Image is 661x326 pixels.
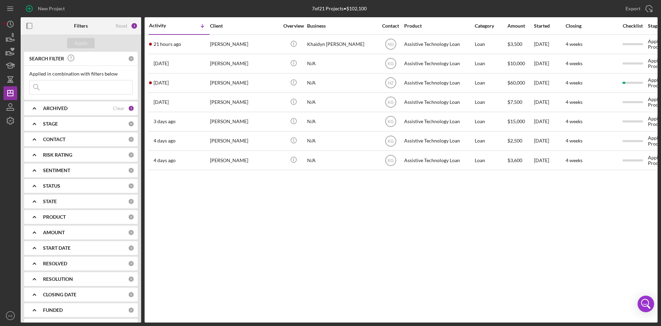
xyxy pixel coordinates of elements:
div: Khaidyn [PERSON_NAME] [307,35,376,53]
b: RESOLUTION [43,276,73,282]
div: N/A [307,74,376,92]
time: 4 weeks [566,118,583,124]
div: Started [534,23,565,29]
text: NG [388,42,394,47]
time: 4 weeks [566,60,583,66]
b: STATUS [43,183,60,189]
div: Assistive Technology Loan [404,93,473,111]
div: 0 [128,121,134,127]
div: 0 [128,245,134,251]
div: [DATE] [534,35,565,53]
text: KG [388,139,394,144]
div: Closing [566,23,617,29]
div: [PERSON_NAME] [210,112,279,131]
div: Loan [475,74,507,92]
div: [PERSON_NAME] [210,55,279,73]
div: 0 [128,152,134,158]
div: 0 [128,260,134,267]
div: [PERSON_NAME] [210,132,279,150]
b: RISK RATING [43,152,72,158]
div: Reset [116,23,127,29]
text: HZ [388,81,394,86]
b: CLOSING DATE [43,292,76,297]
div: Loan [475,151,507,169]
b: AMOUNT [43,230,65,235]
time: 4 weeks [566,157,583,163]
div: [PERSON_NAME] [210,151,279,169]
b: PRODUCT [43,214,66,220]
div: Amount [507,23,533,29]
div: Open Intercom Messenger [638,296,654,312]
div: Assistive Technology Loan [404,55,473,73]
div: 7 of 21 Projects • $102,100 [312,6,367,11]
div: $7,500 [507,93,533,111]
div: $15,000 [507,112,533,131]
text: KG [388,100,394,105]
div: Assistive Technology Loan [404,132,473,150]
div: [DATE] [534,132,565,150]
div: 0 [128,167,134,174]
button: New Project [21,2,72,16]
div: Applied in combination with filters below [29,71,133,77]
b: START DATE [43,245,71,251]
time: 2025-08-30 04:25 [154,138,176,144]
div: Contact [378,23,403,29]
div: N/A [307,112,376,131]
div: [DATE] [534,93,565,111]
div: Activity [149,23,179,28]
div: [DATE] [534,112,565,131]
div: Loan [475,132,507,150]
div: 0 [128,56,134,62]
div: 0 [128,307,134,313]
time: 4 weeks [566,138,583,144]
div: N/A [307,93,376,111]
div: Apply [75,38,87,48]
div: Client [210,23,279,29]
div: Loan [475,112,507,131]
text: HZ [8,314,13,318]
button: Export [619,2,658,16]
b: ARCHIVED [43,106,67,111]
button: Apply [67,38,95,48]
b: Filters [74,23,88,29]
time: 2025-08-31 18:31 [154,61,169,66]
div: Overview [281,23,306,29]
div: N/A [307,132,376,150]
div: [PERSON_NAME] [210,35,279,53]
div: Business [307,23,376,29]
text: KG [388,61,394,66]
button: HZ [3,309,17,323]
time: 2025-09-01 23:21 [154,41,181,47]
div: N/A [307,151,376,169]
div: Assistive Technology Loan [404,151,473,169]
div: [PERSON_NAME] [210,93,279,111]
div: [DATE] [534,55,565,73]
text: KG [388,158,394,163]
div: 0 [128,276,134,282]
div: 1 [131,22,138,29]
div: Assistive Technology Loan [404,74,473,92]
div: Product [404,23,473,29]
div: Loan [475,35,507,53]
div: 0 [128,229,134,236]
div: 0 [128,214,134,220]
div: Clear [113,106,125,111]
div: 0 [128,183,134,189]
b: STAGE [43,121,58,127]
time: 2025-08-30 03:10 [154,158,176,163]
div: $3,500 [507,35,533,53]
time: 4 weeks [566,80,583,86]
div: 0 [128,198,134,205]
time: 4 weeks [566,99,583,105]
time: 2025-08-30 14:55 [154,119,176,124]
div: Export [626,2,640,16]
div: [DATE] [534,74,565,92]
div: Loan [475,93,507,111]
b: SENTIMENT [43,168,70,173]
text: KG [388,119,394,124]
b: CONTACT [43,137,65,142]
div: Assistive Technology Loan [404,35,473,53]
div: 0 [128,136,134,142]
div: 0 [128,292,134,298]
b: SEARCH FILTER [29,56,64,61]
